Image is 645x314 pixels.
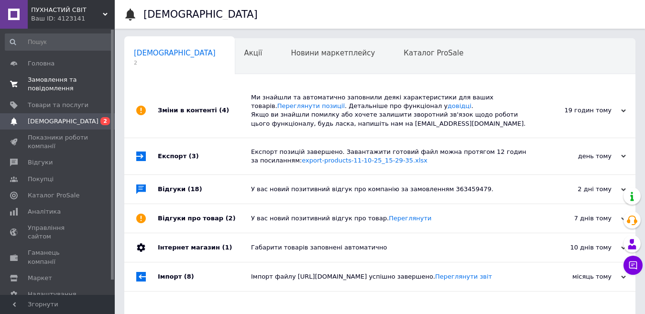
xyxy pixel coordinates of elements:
[435,273,492,280] a: Переглянути звіт
[28,158,53,167] span: Відгуки
[530,243,626,252] div: 10 днів тому
[28,117,98,126] span: [DEMOGRAPHIC_DATA]
[244,49,262,57] span: Акції
[222,244,232,251] span: (1)
[219,107,229,114] span: (4)
[28,249,88,266] span: Гаманець компанії
[134,49,216,57] span: [DEMOGRAPHIC_DATA]
[143,9,258,20] h1: [DEMOGRAPHIC_DATA]
[251,272,530,281] div: Імпорт файлу [URL][DOMAIN_NAME] успішно завершено.
[31,6,103,14] span: ПУХНАСТИЙ СВІТ
[5,33,113,51] input: Пошук
[100,117,110,125] span: 2
[530,214,626,223] div: 7 днів тому
[448,102,471,109] a: довідці
[28,290,77,299] span: Налаштування
[158,233,251,262] div: Інтернет магазин
[302,157,427,164] a: export-products-11-10-25_15-29-35.xlsx
[251,243,530,252] div: Габарити товарів заповнені автоматично
[158,262,251,291] div: Імпорт
[623,256,643,275] button: Чат з покупцем
[189,152,199,160] span: (3)
[530,106,626,115] div: 19 годин тому
[28,207,61,216] span: Аналітика
[28,191,79,200] span: Каталог ProSale
[158,84,251,138] div: Зміни в контенті
[226,215,236,222] span: (2)
[251,148,530,165] div: Експорт позицій завершено. Завантажити готовий файл можна протягом 12 годин за посиланням:
[28,133,88,151] span: Показники роботи компанії
[158,138,251,174] div: Експорт
[184,273,194,280] span: (8)
[28,224,88,241] span: Управління сайтом
[134,59,216,66] span: 2
[28,274,52,282] span: Маркет
[28,175,54,184] span: Покупці
[404,49,463,57] span: Каталог ProSale
[158,175,251,204] div: Відгуки
[251,93,530,128] div: Ми знайшли та автоматично заповнили деякі характеристики для ваших товарів. . Детальніше про функ...
[530,185,626,194] div: 2 дні тому
[530,272,626,281] div: місяць тому
[31,14,115,23] div: Ваш ID: 4123141
[188,185,202,193] span: (18)
[251,185,530,194] div: У вас новий позитивний відгук про компанію за замовленням 363459479.
[251,214,530,223] div: У вас новий позитивний відгук про товар.
[28,101,88,109] span: Товари та послуги
[291,49,375,57] span: Новини маркетплейсу
[158,204,251,233] div: Відгуки про товар
[530,152,626,161] div: день тому
[28,59,55,68] span: Головна
[277,102,345,109] a: Переглянути позиції
[28,76,88,93] span: Замовлення та повідомлення
[389,215,431,222] a: Переглянути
